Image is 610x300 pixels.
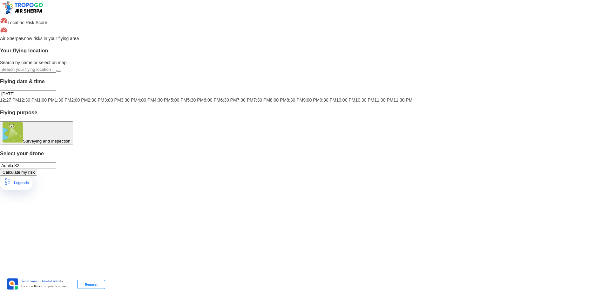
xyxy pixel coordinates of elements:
[320,97,336,103] span: 9:30 PM
[287,97,303,103] span: 8:30 PM
[138,97,154,103] span: 4:00 PM
[8,20,47,25] span: Location Risk Score
[88,97,104,103] span: 2:30 PM
[303,97,320,103] span: 9:00 PM
[55,97,71,103] span: 1:30 PM
[4,178,11,186] img: Legends
[154,97,171,103] span: 4:30 PM
[11,178,29,188] div: Legends
[204,97,220,103] span: 6:00 PM
[237,97,254,103] span: 7:00 PM
[336,97,355,103] span: 10:00 PM
[254,97,270,103] span: 7:30 PM
[220,97,237,103] span: 6:30 PM
[104,97,121,103] span: 3:00 PM
[393,97,412,103] span: 11:30 PM
[270,97,287,103] span: 8:00 PM
[38,97,55,103] span: 1:00 PM
[23,139,71,143] span: Surveying and Inspection
[187,97,204,103] span: 5:30 PM
[21,279,60,283] span: Get Premium Detailed APIs
[171,97,187,103] span: 5:00 PM
[21,36,79,41] span: Know risks in your flying area
[7,278,18,290] img: Premium APIs
[77,280,105,289] div: Request
[71,97,88,103] span: 2:00 PM
[374,97,393,103] span: 11:00 PM
[18,278,77,291] div: for Location Risks for your business.
[19,97,38,103] span: 12:30 PM
[3,122,23,143] img: survey.png
[355,97,374,103] span: 10:30 PM
[121,97,138,103] span: 3:30 PM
